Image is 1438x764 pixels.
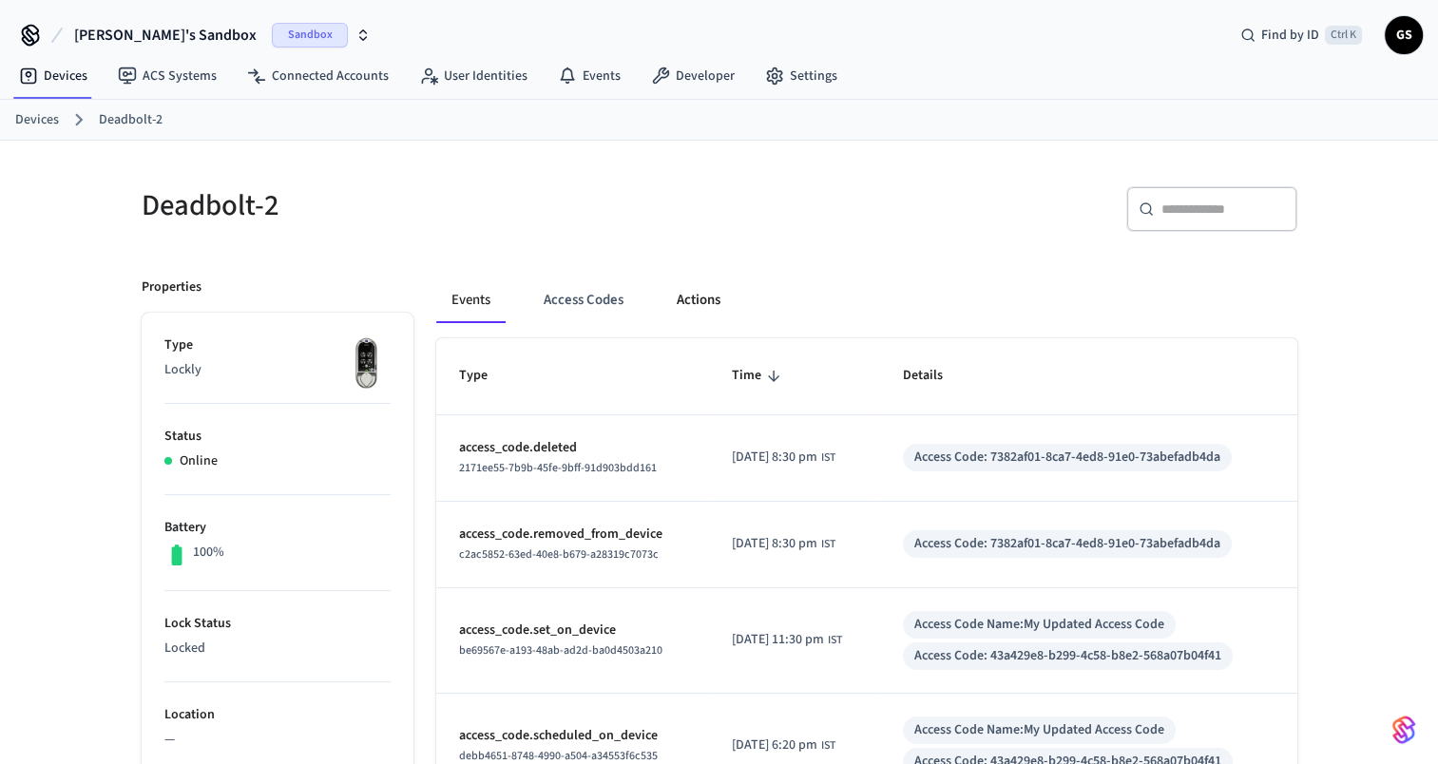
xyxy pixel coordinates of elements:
[459,546,659,563] span: c2ac5852-63ed-40e8-b679-a28319c7073c
[99,110,163,130] a: Deadbolt-2
[732,448,817,468] span: [DATE] 8:30 pm
[74,24,257,47] span: [PERSON_NAME]'s Sandbox
[732,361,786,391] span: Time
[103,59,232,93] a: ACS Systems
[459,438,687,458] p: access_code.deleted
[636,59,750,93] a: Developer
[914,615,1164,635] div: Access Code Name: My Updated Access Code
[459,748,658,764] span: debb4651-8748-4990-a504-a34553f6c535
[15,110,59,130] a: Devices
[732,630,842,650] div: Asia/Calcutta
[142,186,708,225] h5: Deadbolt-2
[164,335,391,355] p: Type
[404,59,543,93] a: User Identities
[164,705,391,725] p: Location
[914,448,1220,468] div: Access Code: 7382af01-8ca7-4ed8-91e0-73abefadb4da
[661,277,736,323] button: Actions
[903,361,968,391] span: Details
[1225,18,1377,52] div: Find by IDCtrl K
[732,448,835,468] div: Asia/Calcutta
[1387,18,1421,52] span: GS
[232,59,404,93] a: Connected Accounts
[821,536,835,553] span: IST
[180,451,218,471] p: Online
[1385,16,1423,54] button: GS
[528,277,639,323] button: Access Codes
[732,534,817,554] span: [DATE] 8:30 pm
[459,642,662,659] span: be69567e-a193-48ab-ad2d-ba0d4503a210
[732,735,835,755] div: Asia/Calcutta
[459,726,687,746] p: access_code.scheduled_on_device
[821,737,835,754] span: IST
[821,449,835,467] span: IST
[164,427,391,447] p: Status
[459,460,657,476] span: 2171ee55-7b9b-45fe-9bff-91d903bdd161
[1392,715,1415,745] img: SeamLogoGradient.69752ec5.svg
[914,646,1221,666] div: Access Code: 43a429e8-b299-4c58-b8e2-568a07b04f41
[193,543,224,563] p: 100%
[436,277,506,323] button: Events
[272,23,348,48] span: Sandbox
[459,621,687,640] p: access_code.set_on_device
[1325,26,1362,45] span: Ctrl K
[164,730,391,750] p: —
[732,630,824,650] span: [DATE] 11:30 pm
[543,59,636,93] a: Events
[732,735,817,755] span: [DATE] 6:20 pm
[142,277,201,297] p: Properties
[750,59,853,93] a: Settings
[914,534,1220,554] div: Access Code: 7382af01-8ca7-4ed8-91e0-73abefadb4da
[436,277,1297,323] div: ant example
[459,525,687,544] p: access_code.removed_from_device
[164,518,391,538] p: Battery
[164,614,391,634] p: Lock Status
[914,720,1164,740] div: Access Code Name: My Updated Access Code
[343,335,391,392] img: Lockly Vision Lock, Front
[164,639,391,659] p: Locked
[1261,26,1319,45] span: Find by ID
[732,534,835,554] div: Asia/Calcutta
[164,360,391,380] p: Lockly
[828,632,842,649] span: IST
[459,361,512,391] span: Type
[4,59,103,93] a: Devices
